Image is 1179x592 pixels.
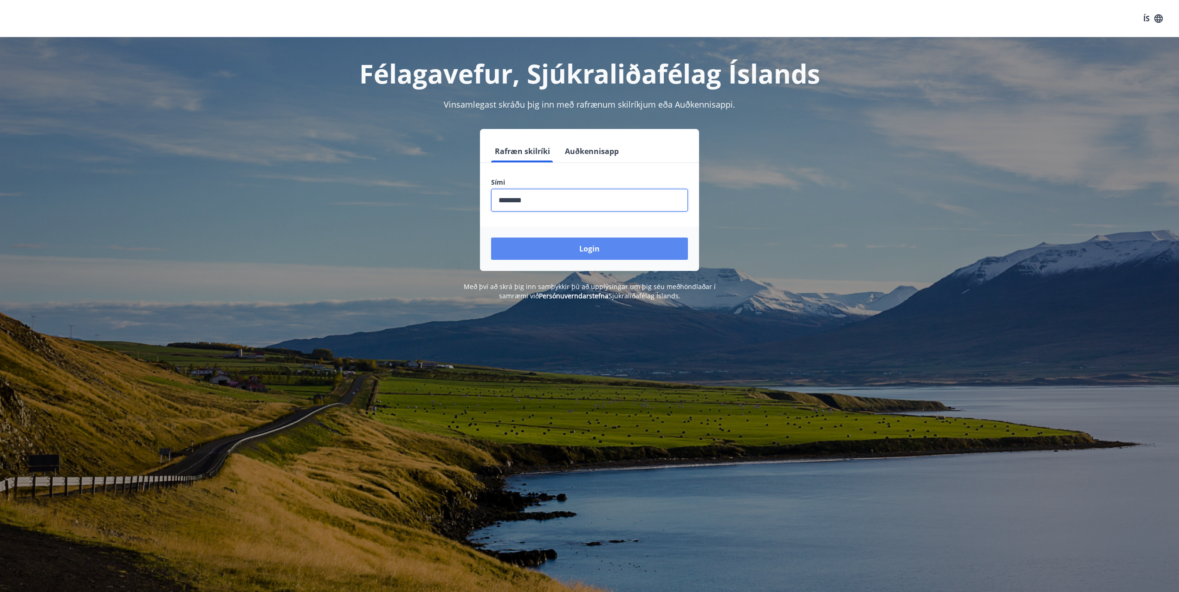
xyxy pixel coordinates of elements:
span: Með því að skrá þig inn samþykkir þú að upplýsingar um þig séu meðhöndlaðar í samræmi við Sjúkral... [464,282,716,300]
span: Vinsamlegast skráðu þig inn með rafrænum skilríkjum eða Auðkennisappi. [444,99,735,110]
label: Sími [491,178,688,187]
a: Persónuverndarstefna [539,291,609,300]
button: Auðkennisapp [561,140,622,162]
h1: Félagavefur, Sjúkraliðafélag Íslands [266,56,913,91]
button: Rafræn skilríki [491,140,554,162]
button: Login [491,238,688,260]
button: ÍS [1138,10,1168,27]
